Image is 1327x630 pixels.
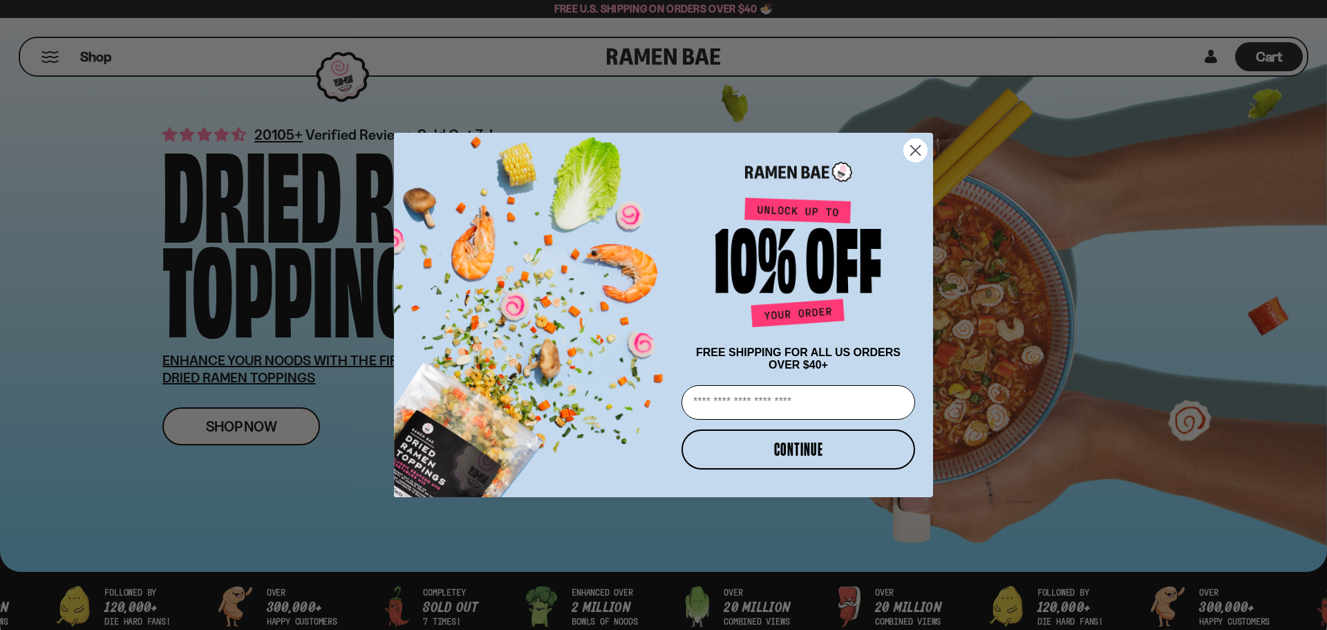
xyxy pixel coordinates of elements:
img: ce7035ce-2e49-461c-ae4b-8ade7372f32c.png [394,121,676,497]
span: FREE SHIPPING FOR ALL US ORDERS OVER $40+ [696,346,901,371]
button: Close dialog [903,138,928,163]
button: CONTINUE [681,429,915,470]
img: Unlock up to 10% off [712,197,885,333]
img: Ramen Bae Logo [745,160,852,183]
